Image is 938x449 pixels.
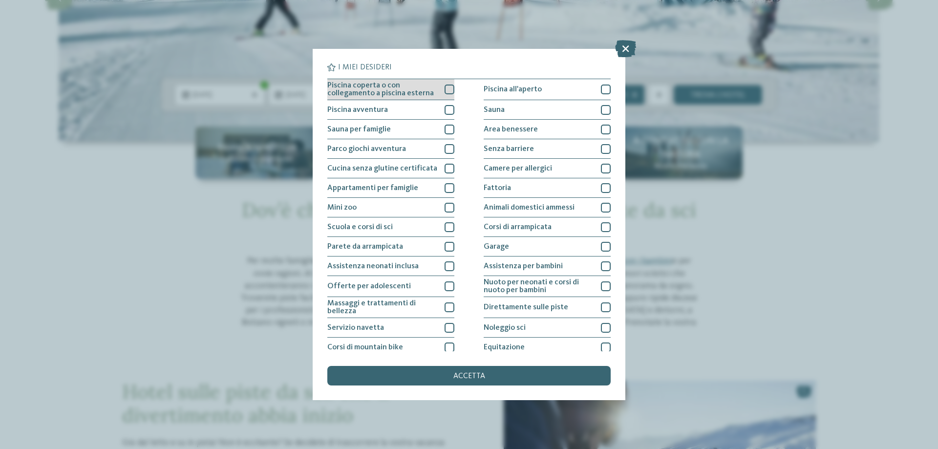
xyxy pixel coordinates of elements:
span: Appartamenti per famiglie [327,184,418,192]
span: accetta [453,372,485,380]
span: Camere per allergici [484,165,552,172]
span: Direttamente sulle piste [484,303,568,311]
span: Sauna [484,106,505,114]
span: Corsi di arrampicata [484,223,552,231]
span: Assistenza neonati inclusa [327,262,419,270]
span: Servizio navetta [327,324,384,332]
span: Fattoria [484,184,511,192]
span: Cucina senza glutine certificata [327,165,437,172]
span: Sauna per famiglie [327,126,391,133]
span: Scuola e corsi di sci [327,223,393,231]
span: Equitazione [484,343,525,351]
span: Parete da arrampicata [327,243,403,251]
span: Parco giochi avventura [327,145,406,153]
span: Piscina avventura [327,106,388,114]
span: Noleggio sci [484,324,526,332]
span: Garage [484,243,509,251]
span: Offerte per adolescenti [327,282,411,290]
span: Animali domestici ammessi [484,204,575,212]
span: Piscina coperta o con collegamento a piscina esterna [327,82,437,97]
span: Corsi di mountain bike [327,343,403,351]
span: Nuoto per neonati e corsi di nuoto per bambini [484,278,594,294]
span: Mini zoo [327,204,357,212]
span: Area benessere [484,126,538,133]
span: Senza barriere [484,145,534,153]
span: I miei desideri [338,64,392,71]
span: Assistenza per bambini [484,262,563,270]
span: Piscina all'aperto [484,86,542,93]
span: Massaggi e trattamenti di bellezza [327,299,437,315]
